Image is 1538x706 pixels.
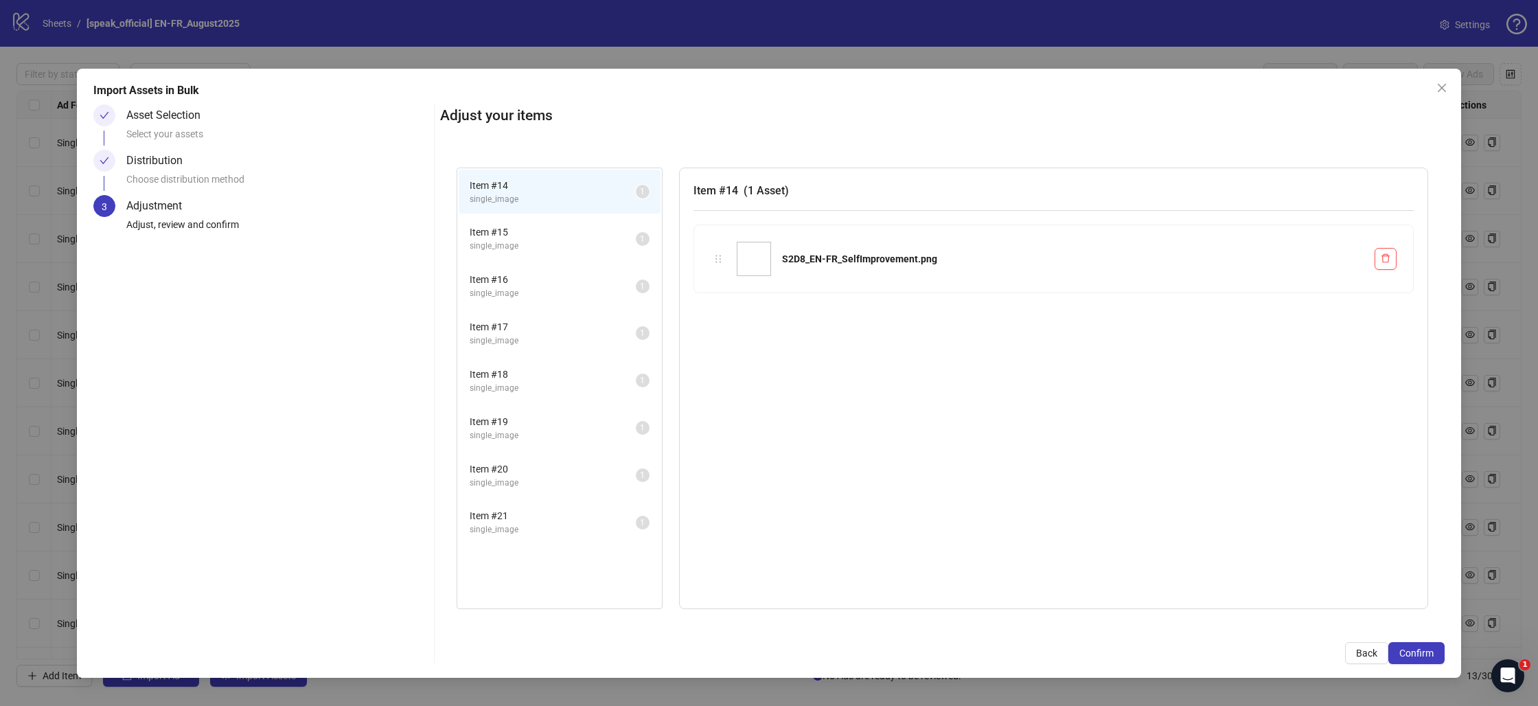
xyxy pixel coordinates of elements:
iframe: Intercom live chat [1491,659,1524,692]
span: Item # 21 [470,508,636,523]
span: Item # 17 [470,319,636,334]
sup: 1 [636,232,650,246]
span: 1 [1519,659,1530,670]
span: single_image [470,523,636,536]
span: Item # 16 [470,272,636,287]
sup: 1 [636,374,650,387]
sup: 1 [636,468,650,482]
div: Adjustment [126,195,193,217]
span: Confirm [1399,648,1434,659]
span: 1 [640,470,645,480]
div: Adjust, review and confirm [126,217,428,240]
span: delete [1381,253,1390,263]
div: Distribution [126,150,194,172]
span: Back [1356,648,1377,659]
span: 1 [640,282,645,291]
div: Import Assets in Bulk [93,82,1445,99]
span: 1 [640,187,645,196]
sup: 1 [636,421,650,435]
span: 1 [640,423,645,433]
span: single_image [470,429,636,442]
span: Item # 14 [470,178,636,193]
button: Close [1431,77,1453,99]
span: single_image [470,287,636,300]
img: S2D8_EN-FR_SelfImprovement.png [737,242,771,276]
button: Confirm [1388,642,1445,664]
span: 3 [102,201,107,212]
div: Choose distribution method [126,172,428,195]
span: 1 [640,328,645,338]
span: 1 [640,234,645,244]
span: close [1436,82,1447,93]
span: single_image [470,382,636,395]
span: Item # 19 [470,414,636,429]
span: single_image [470,477,636,490]
h2: Adjust your items [440,104,1445,127]
span: single_image [470,240,636,253]
span: check [100,156,109,166]
button: Back [1345,642,1388,664]
span: Item # 18 [470,367,636,382]
sup: 1 [636,280,650,293]
span: single_image [470,193,636,206]
span: 1 [640,518,645,527]
button: Delete [1375,248,1397,270]
div: holder [711,251,726,266]
span: holder [713,254,723,264]
div: S2D8_EN-FR_SelfImprovement.png [782,251,1364,266]
span: ( 1 Asset ) [744,184,789,197]
sup: 1 [636,326,650,340]
h3: Item # 14 [693,182,1414,199]
div: Select your assets [126,126,428,150]
sup: 1 [636,516,650,529]
sup: 1 [636,185,650,198]
div: Asset Selection [126,104,211,126]
span: Item # 20 [470,462,636,477]
span: 1 [640,376,645,385]
span: check [100,111,109,120]
span: single_image [470,334,636,348]
span: Item # 15 [470,225,636,240]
